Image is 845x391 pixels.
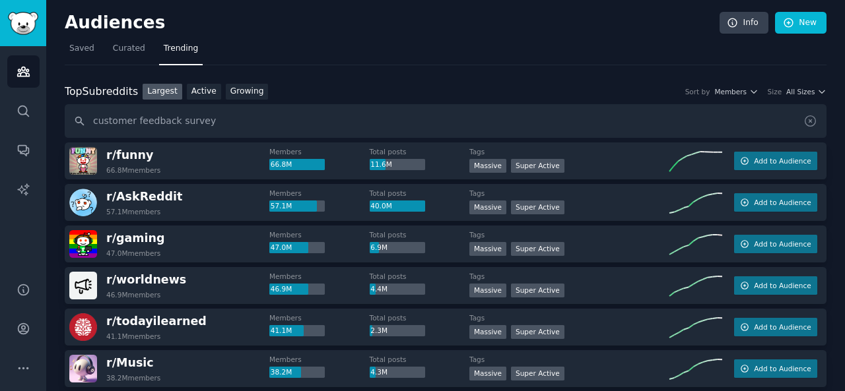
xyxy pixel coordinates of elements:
[159,38,203,65] a: Trending
[469,355,669,364] dt: Tags
[370,200,425,212] div: 40.0M
[734,359,817,378] button: Add to Audience
[269,147,370,156] dt: Members
[269,230,370,239] dt: Members
[269,159,325,171] div: 66.8M
[714,87,758,96] button: Members
[370,147,470,156] dt: Total posts
[775,12,827,34] a: New
[269,367,325,378] div: 38.2M
[164,43,198,55] span: Trending
[106,373,160,382] div: 38.2M members
[734,276,817,295] button: Add to Audience
[734,235,817,253] button: Add to Audience
[370,189,470,198] dt: Total posts
[370,242,425,254] div: 6.9M
[370,159,425,171] div: 11.6M
[269,200,325,212] div: 57.1M
[786,87,827,96] button: All Sizes
[65,13,720,34] h2: Audiences
[469,230,669,239] dt: Tags
[734,193,817,212] button: Add to Audience
[469,313,669,322] dt: Tags
[65,38,99,65] a: Saved
[226,84,269,100] a: Growing
[734,152,817,170] button: Add to Audience
[8,12,38,35] img: GummySearch logo
[685,87,710,96] div: Sort by
[106,249,160,258] div: 47.0M members
[69,189,97,216] img: AskReddit
[269,284,325,295] div: 46.9M
[469,272,669,281] dt: Tags
[511,284,564,297] div: Super Active
[469,284,506,297] div: Massive
[106,190,182,203] span: r/ AskReddit
[106,356,154,369] span: r/ Music
[106,332,160,341] div: 41.1M members
[370,313,470,322] dt: Total posts
[106,290,160,299] div: 46.9M members
[69,355,97,382] img: Music
[65,104,827,138] input: Search name, description, topic
[143,84,182,100] a: Largest
[469,147,669,156] dt: Tags
[469,189,669,198] dt: Tags
[370,325,425,337] div: 2.3M
[511,200,564,214] div: Super Active
[106,148,153,162] span: r/ funny
[187,84,221,100] a: Active
[714,87,747,96] span: Members
[269,272,370,281] dt: Members
[370,230,470,239] dt: Total posts
[269,189,370,198] dt: Members
[69,313,97,341] img: todayilearned
[720,12,768,34] a: Info
[106,273,186,286] span: r/ worldnews
[511,242,564,256] div: Super Active
[65,84,138,100] div: Top Subreddits
[754,198,811,207] span: Add to Audience
[754,281,811,290] span: Add to Audience
[469,159,506,173] div: Massive
[106,207,160,216] div: 57.1M members
[754,364,811,373] span: Add to Audience
[754,322,811,332] span: Add to Audience
[269,313,370,322] dt: Members
[469,200,506,214] div: Massive
[734,318,817,336] button: Add to Audience
[69,230,97,258] img: gaming
[768,87,782,96] div: Size
[754,239,811,249] span: Add to Audience
[106,315,207,328] span: r/ todayilearned
[113,43,145,55] span: Curated
[370,272,470,281] dt: Total posts
[69,43,94,55] span: Saved
[370,355,470,364] dt: Total posts
[469,367,506,380] div: Massive
[106,231,165,245] span: r/ gaming
[511,367,564,380] div: Super Active
[370,367,425,378] div: 4.3M
[511,159,564,173] div: Super Active
[786,87,815,96] span: All Sizes
[108,38,150,65] a: Curated
[106,165,160,175] div: 66.8M members
[269,242,325,254] div: 47.0M
[469,242,506,256] div: Massive
[469,325,506,339] div: Massive
[69,272,97,299] img: worldnews
[269,325,325,337] div: 41.1M
[370,284,425,295] div: 4.4M
[69,147,97,175] img: funny
[511,325,564,339] div: Super Active
[269,355,370,364] dt: Members
[754,156,811,165] span: Add to Audience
